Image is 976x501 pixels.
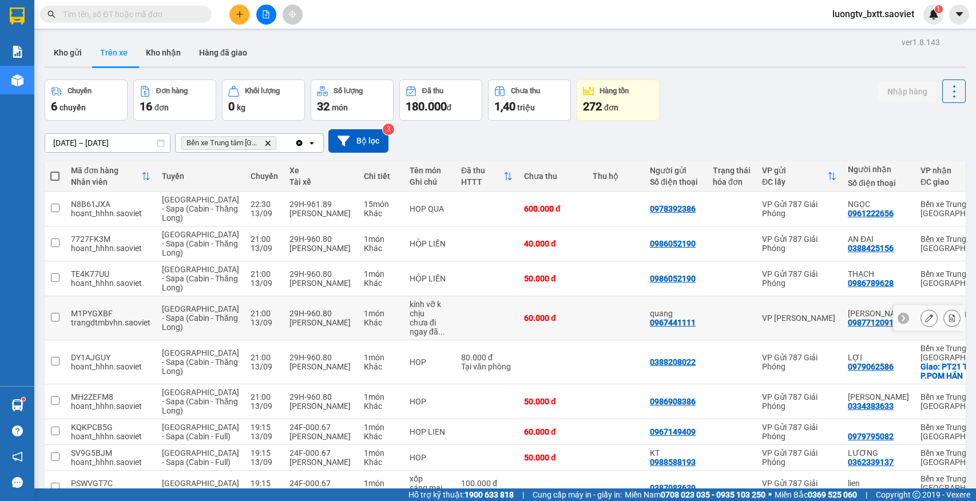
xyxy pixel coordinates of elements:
[848,432,894,441] div: 0979795082
[364,209,398,218] div: Khác
[650,166,701,175] div: Người gửi
[848,209,894,218] div: 0961222656
[251,479,278,488] div: 19:15
[364,353,398,362] div: 1 món
[762,234,836,253] div: VP Gửi 787 Giải Phóng
[461,362,513,371] div: Tại văn phòng
[289,177,352,186] div: Tài xế
[12,426,23,436] span: question-circle
[11,46,23,58] img: solution-icon
[364,309,398,318] div: 1 món
[364,362,398,371] div: Khác
[524,313,581,323] div: 60.000 đ
[524,172,581,181] div: Chưa thu
[364,318,398,327] div: Khác
[12,451,23,462] span: notification
[364,423,398,432] div: 1 món
[410,397,450,406] div: HOP
[162,479,239,497] span: [GEOGRAPHIC_DATA] - Sapa (Cabin - Full)
[756,161,842,192] th: Toggle SortBy
[650,204,696,213] div: 0978392386
[935,5,943,13] sup: 1
[162,172,239,181] div: Tuyến
[848,392,909,401] div: NAM CƯỜNG
[364,401,398,411] div: Khác
[912,491,921,499] span: copyright
[251,244,278,253] div: 13/09
[410,427,450,436] div: HOP LIEN
[383,124,394,135] sup: 3
[63,8,198,21] input: Tìm tên, số ĐT hoặc mã đơn
[251,234,278,244] div: 21:00
[954,9,965,19] span: caret-down
[762,353,836,371] div: VP Gửi 787 Giải Phóng
[524,397,581,406] div: 50.000 đ
[488,79,571,121] button: Chưa thu1,40 triệu
[288,10,296,18] span: aim
[522,488,524,501] span: |
[289,209,352,218] div: [PERSON_NAME]
[332,103,348,112] span: món
[410,239,450,248] div: HỘP LIỀN
[154,103,169,112] span: đơn
[289,458,352,467] div: [PERSON_NAME]
[162,304,239,332] span: [GEOGRAPHIC_DATA] - Sapa (Cabin - Thăng Long)
[762,448,836,467] div: VP Gửi 787 Giải Phóng
[524,239,581,248] div: 40.000 đ
[251,353,278,362] div: 21:00
[289,279,352,288] div: [PERSON_NAME]
[524,274,581,283] div: 50.000 đ
[823,7,923,21] span: luongtv_bxtt.saoviet
[517,103,535,112] span: triệu
[71,269,150,279] div: TE4K77UU
[229,5,249,25] button: plus
[264,140,271,146] svg: Delete
[410,177,450,186] div: Ghi chú
[71,200,150,209] div: N8B61JXA
[848,178,909,188] div: Số điện thoại
[524,453,581,462] div: 50.000 đ
[461,353,513,362] div: 80.000 đ
[289,479,352,488] div: 24F-000.67
[762,479,836,497] div: VP Gửi 787 Giải Phóng
[455,161,518,192] th: Toggle SortBy
[364,244,398,253] div: Khác
[289,166,352,175] div: Xe
[848,362,894,371] div: 0979062586
[364,392,398,401] div: 1 món
[162,448,239,467] span: [GEOGRAPHIC_DATA] - Sapa (Cabin - Full)
[289,318,352,327] div: [PERSON_NAME]
[937,5,941,13] span: 1
[399,79,482,121] button: Đã thu180.000đ
[68,87,92,95] div: Chuyến
[650,397,696,406] div: 0986908386
[11,399,23,411] img: warehouse-icon
[410,453,450,462] div: HOP
[762,313,836,323] div: VP [PERSON_NAME]
[410,318,450,336] div: chưa đi ngay đã báo
[364,269,398,279] div: 1 món
[289,488,352,497] div: [PERSON_NAME]
[650,448,701,458] div: KT
[251,309,278,318] div: 21:00
[949,5,969,25] button: caret-down
[251,269,278,279] div: 21:00
[410,474,450,483] div: xốp
[162,195,239,222] span: [GEOGRAPHIC_DATA] - Sapa (Cabin - Thăng Long)
[866,488,867,501] span: |
[438,327,445,336] span: ...
[289,392,352,401] div: 29H-960.80
[289,234,352,244] div: 29H-960.80
[71,479,150,488] div: PSWVGT7C
[251,279,278,288] div: 13/09
[848,488,894,497] div: 0363318001
[511,87,540,95] div: Chưa thu
[650,483,696,492] div: 0387083639
[921,309,938,327] div: Sửa đơn hàng
[577,79,660,121] button: Hàng tồn272đơn
[222,79,305,121] button: Khối lượng0kg
[251,318,278,327] div: 13/09
[51,100,57,113] span: 6
[237,103,245,112] span: kg
[461,166,503,175] div: Đã thu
